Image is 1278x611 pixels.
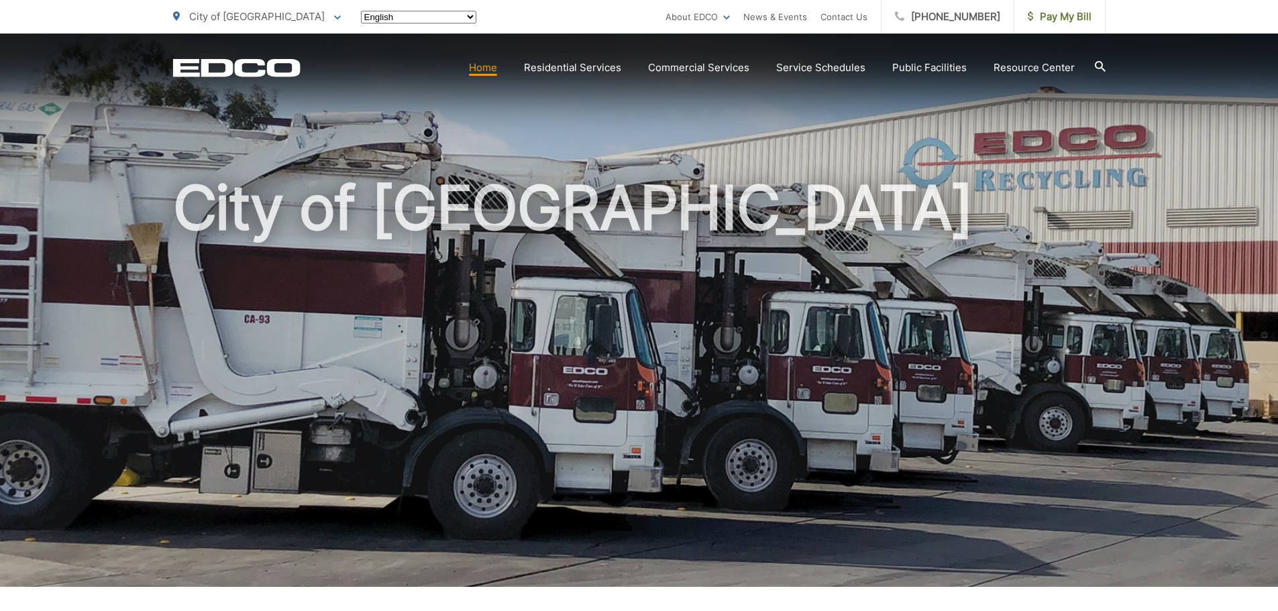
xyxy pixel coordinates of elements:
[665,9,730,25] a: About EDCO
[173,58,301,77] a: EDCD logo. Return to the homepage.
[820,9,867,25] a: Contact Us
[892,60,967,76] a: Public Facilities
[743,9,807,25] a: News & Events
[524,60,621,76] a: Residential Services
[469,60,497,76] a: Home
[648,60,749,76] a: Commercial Services
[994,60,1075,76] a: Resource Center
[1028,9,1091,25] span: Pay My Bill
[189,10,325,23] span: City of [GEOGRAPHIC_DATA]
[173,174,1106,599] h1: City of [GEOGRAPHIC_DATA]
[776,60,865,76] a: Service Schedules
[361,11,476,23] select: Select a language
